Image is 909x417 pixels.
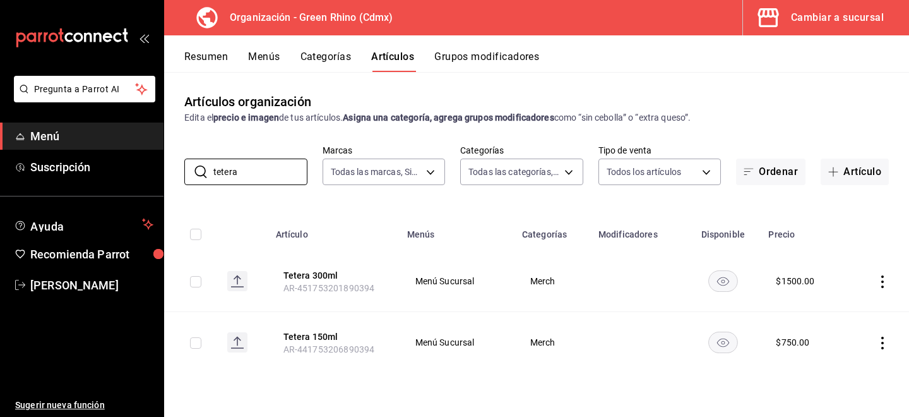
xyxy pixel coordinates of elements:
div: $ 750.00 [776,336,809,349]
button: edit-product-location [283,269,384,282]
span: [PERSON_NAME] [30,277,153,294]
button: Pregunta a Parrot AI [14,76,155,102]
th: Disponible [685,210,761,251]
span: Sugerir nueva función [15,399,153,412]
strong: Asigna una categoría, agrega grupos modificadores [343,112,554,123]
span: Recomienda Parrot [30,246,153,263]
th: Precio [761,210,848,251]
span: Menú Sucursal [415,338,499,347]
h3: Organización - Green Rhino (Cdmx) [220,10,393,25]
div: navigation tabs [184,51,909,72]
button: Grupos modificadores [434,51,539,72]
span: AR-451753201890394 [283,283,375,293]
th: Menús [400,210,514,251]
span: Merch [530,277,575,286]
span: Todas las categorías, Sin categoría [468,166,560,178]
button: edit-product-location [283,330,384,343]
button: Resumen [184,51,228,72]
span: Menú [30,128,153,145]
button: availability-product [708,270,738,292]
button: Ordenar [736,159,805,185]
button: Menús [248,51,280,72]
div: Artículos organización [184,92,311,111]
span: Suscripción [30,159,153,176]
a: Pregunta a Parrot AI [9,92,155,105]
input: Buscar artículo [213,159,307,184]
button: Artículo [821,159,889,185]
strong: precio e imagen [213,112,279,123]
button: availability-product [708,332,738,353]
th: Modificadores [591,210,685,251]
div: $ 1500.00 [776,275,814,287]
button: actions [876,337,889,349]
th: Artículo [268,210,400,251]
button: Artículos [371,51,414,72]
div: Edita el de tus artículos. como “sin cebolla” o “extra queso”. [184,111,889,124]
span: Todas las marcas, Sin marca [331,166,422,178]
label: Categorías [460,146,583,155]
span: Todos los artículos [607,166,682,178]
span: AR-441753206890394 [283,344,375,354]
label: Marcas [323,146,446,155]
button: open_drawer_menu [139,33,149,43]
button: actions [876,275,889,288]
div: Cambiar a sucursal [791,9,884,27]
span: Menú Sucursal [415,277,499,286]
button: Categorías [300,51,352,72]
span: Pregunta a Parrot AI [34,83,136,96]
label: Tipo de venta [598,146,722,155]
span: Ayuda [30,217,137,232]
th: Categorías [514,210,591,251]
span: Merch [530,338,575,347]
